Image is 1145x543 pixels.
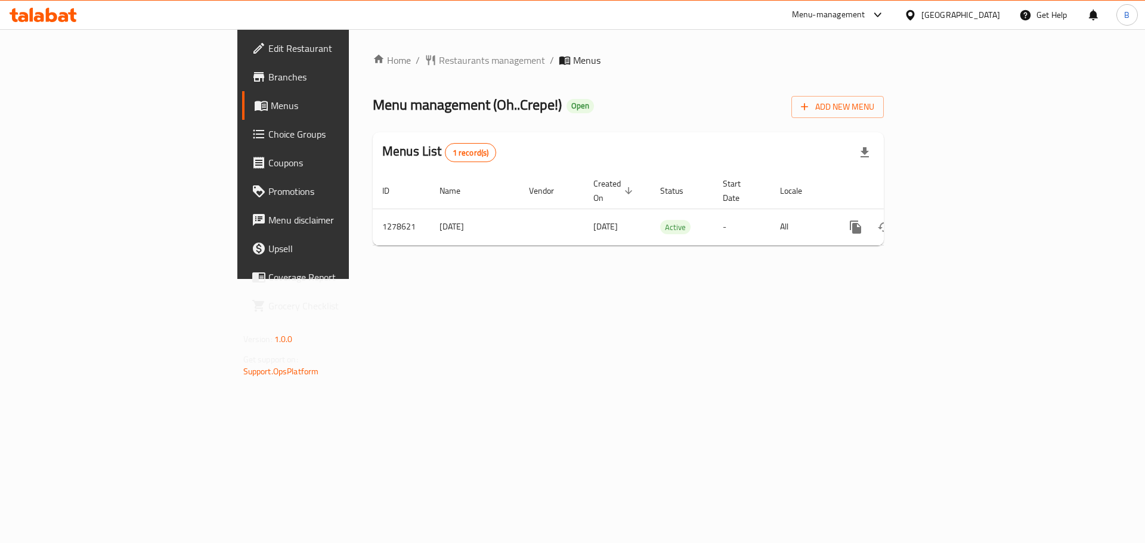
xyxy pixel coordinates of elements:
[373,91,562,118] span: Menu management ( Oh..Crepe! )
[445,147,496,159] span: 1 record(s)
[791,96,884,118] button: Add New Menu
[242,177,429,206] a: Promotions
[268,241,419,256] span: Upsell
[268,213,419,227] span: Menu disclaimer
[567,99,594,113] div: Open
[242,206,429,234] a: Menu disclaimer
[242,34,429,63] a: Edit Restaurant
[242,63,429,91] a: Branches
[439,53,545,67] span: Restaurants management
[243,352,298,367] span: Get support on:
[832,173,965,209] th: Actions
[382,142,496,162] h2: Menus List
[660,221,691,234] span: Active
[268,184,419,198] span: Promotions
[243,364,319,379] a: Support.OpsPlatform
[841,213,870,241] button: more
[373,53,884,67] nav: breadcrumb
[271,98,419,113] span: Menus
[242,148,429,177] a: Coupons
[660,220,691,234] div: Active
[242,120,429,148] a: Choice Groups
[268,127,419,141] span: Choice Groups
[723,176,756,205] span: Start Date
[660,184,699,198] span: Status
[770,209,832,245] td: All
[268,270,419,284] span: Coverage Report
[567,101,594,111] span: Open
[242,291,429,320] a: Grocery Checklist
[242,234,429,263] a: Upsell
[430,209,519,245] td: [DATE]
[242,263,429,291] a: Coverage Report
[243,331,273,347] span: Version:
[780,184,818,198] span: Locale
[445,143,497,162] div: Total records count
[268,156,419,170] span: Coupons
[850,138,879,167] div: Export file
[268,41,419,55] span: Edit Restaurant
[382,184,405,198] span: ID
[529,184,570,198] span: Vendor
[1124,8,1129,21] span: B
[550,53,554,67] li: /
[593,219,618,234] span: [DATE]
[792,8,865,22] div: Menu-management
[242,91,429,120] a: Menus
[593,176,636,205] span: Created On
[268,299,419,313] span: Grocery Checklist
[274,331,293,347] span: 1.0.0
[713,209,770,245] td: -
[870,213,899,241] button: Change Status
[801,100,874,114] span: Add New Menu
[573,53,601,67] span: Menus
[921,8,1000,21] div: [GEOGRAPHIC_DATA]
[425,53,545,67] a: Restaurants management
[268,70,419,84] span: Branches
[373,173,965,246] table: enhanced table
[440,184,476,198] span: Name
